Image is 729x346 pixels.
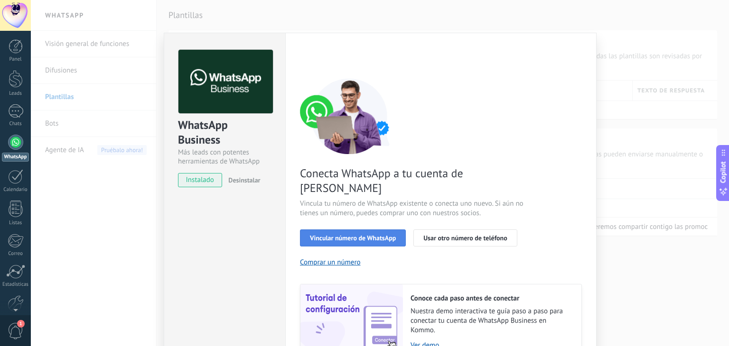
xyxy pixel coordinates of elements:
[178,50,273,114] img: logo_main.png
[17,320,25,328] span: 1
[178,173,222,187] span: instalado
[2,121,29,127] div: Chats
[423,235,507,241] span: Usar otro número de teléfono
[300,229,406,246] button: Vincular número de WhatsApp
[300,166,526,195] span: Conecta WhatsApp a tu cuenta de [PERSON_NAME]
[300,199,526,218] span: Vincula tu número de WhatsApp existente o conecta uno nuevo. Si aún no tienes un número, puedes c...
[413,229,517,246] button: Usar otro número de teléfono
[300,78,400,154] img: connect number
[2,282,29,288] div: Estadísticas
[719,162,728,183] span: Copilot
[2,220,29,226] div: Listas
[310,235,396,241] span: Vincular número de WhatsApp
[224,173,260,187] button: Desinstalar
[411,307,572,335] span: Nuestra demo interactiva te guía paso a paso para conectar tu cuenta de WhatsApp Business en Kommo.
[2,153,29,162] div: WhatsApp
[2,187,29,193] div: Calendario
[300,258,361,267] button: Comprar un número
[178,148,271,166] div: Más leads con potentes herramientas de WhatsApp
[228,176,260,184] span: Desinstalar
[2,56,29,63] div: Panel
[2,251,29,257] div: Correo
[178,118,271,148] div: WhatsApp Business
[411,294,572,303] h2: Conoce cada paso antes de conectar
[2,91,29,97] div: Leads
